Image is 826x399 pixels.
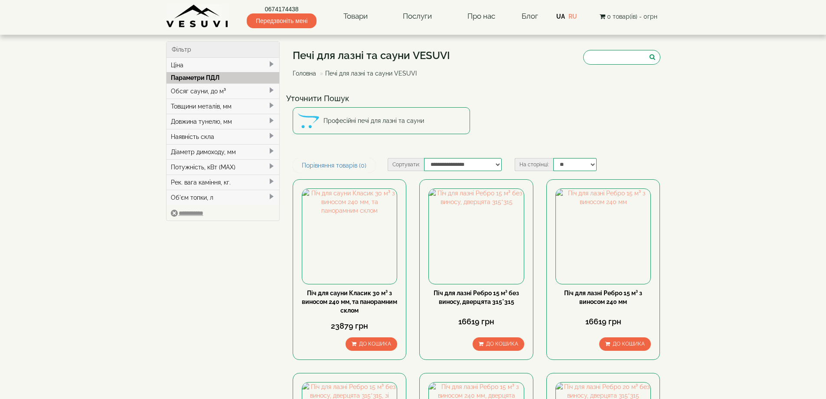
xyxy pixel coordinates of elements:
[607,13,657,20] span: 0 товар(ів) - 0грн
[297,110,319,132] img: Професійні печі для лазні та сауни
[293,50,450,61] h1: Печі для лазні та сауни VESUVI
[597,12,660,21] button: 0 товар(ів) - 0грн
[335,7,376,26] a: Товари
[473,337,524,351] button: До кошика
[556,13,565,20] a: UA
[293,70,316,77] a: Головна
[394,7,441,26] a: Послуги
[167,190,280,205] div: Об'єм топки, л
[599,337,651,351] button: До кошика
[167,72,280,83] div: Параметри ПДЛ
[359,341,391,347] span: До кошика
[293,158,375,173] a: Порівняння товарів (0)
[486,341,518,347] span: До кошика
[564,290,642,305] a: Піч для лазні Ребро 15 м³ з виносом 240 мм
[167,159,280,175] div: Потужність, кВт (MAX)
[302,189,397,284] img: Піч для сауни Класик 30 м³ з виносом 240 мм, та панорамним склом
[167,42,280,58] div: Фільтр
[428,316,524,327] div: 16619 грн
[286,94,667,103] h4: Уточнити Пошук
[515,158,553,171] label: На сторінці:
[429,189,523,284] img: Піч для лазні Ребро 15 м³ без виносу, дверцята 315*315
[346,337,397,351] button: До кошика
[568,13,577,20] a: RU
[247,5,317,13] a: 0674174438
[167,99,280,114] div: Товщини металів, мм
[613,341,645,347] span: До кошика
[556,189,650,284] img: Піч для лазні Ребро 15 м³ з виносом 240 мм
[293,107,470,134] a: Професійні печі для лазні та сауни Професійні печі для лазні та сауни
[522,12,538,20] a: Блог
[167,144,280,159] div: Діаметр димоходу, мм
[434,290,519,305] a: Піч для лазні Ребро 15 м³ без виносу, дверцята 315*315
[167,83,280,99] div: Обсяг сауни, до м³
[302,290,397,314] a: Піч для сауни Класик 30 м³ з виносом 240 мм, та панорамним склом
[167,58,280,73] div: Ціна
[247,13,317,28] span: Передзвоніть мені
[302,320,397,332] div: 23879 грн
[318,69,417,78] li: Печі для лазні та сауни VESUVI
[166,4,229,28] img: Завод VESUVI
[167,129,280,144] div: Наявність скла
[388,158,424,171] label: Сортувати:
[167,114,280,129] div: Довжина тунелю, мм
[167,175,280,190] div: Рек. вага каміння, кг.
[459,7,504,26] a: Про нас
[555,316,651,327] div: 16619 грн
